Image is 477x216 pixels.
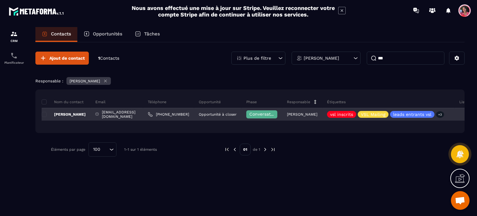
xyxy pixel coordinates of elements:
[199,99,221,104] p: Opportunité
[89,142,116,157] div: Search for option
[51,147,85,152] p: Éléments par page
[232,147,238,152] img: prev
[129,27,166,42] a: Tâches
[327,99,346,104] p: Étiquettes
[148,112,189,117] a: [PHONE_NUMBER]
[95,99,106,104] p: Email
[148,99,166,104] p: Téléphone
[91,146,102,153] span: 100
[224,147,230,152] img: prev
[35,52,89,65] button: Ajout de contact
[93,31,122,37] p: Opportunités
[35,79,63,83] p: Responsable :
[330,112,353,117] p: vsl inscrits
[9,6,65,17] img: logo
[287,99,310,104] p: Responsable
[2,25,26,47] a: formationformationCRM
[35,27,77,42] a: Contacts
[249,112,298,117] span: Conversation en cours
[304,56,339,60] p: [PERSON_NAME]
[451,191,470,210] div: Ouvrir le chat
[51,31,71,37] p: Contacts
[10,30,18,38] img: formation
[124,147,157,152] p: 1-1 sur 1 éléments
[262,147,268,152] img: next
[243,56,271,60] p: Plus de filtre
[102,146,108,153] input: Search for option
[393,112,431,117] p: leads entrants vsl
[199,112,237,117] p: Opportunité à closer
[131,5,335,18] h2: Nous avons effectué une mise à jour sur Stripe. Veuillez reconnecter votre compte Stripe afin de ...
[240,144,251,155] p: 01
[270,147,276,152] img: next
[253,147,260,152] p: de 1
[2,47,26,69] a: schedulerschedulerPlanificateur
[2,61,26,64] p: Planificateur
[2,39,26,43] p: CRM
[49,55,85,61] span: Ajout de contact
[100,56,119,61] span: Contacts
[77,27,129,42] a: Opportunités
[459,99,468,104] p: Liste
[42,99,84,104] p: Nom du contact
[361,112,385,117] p: VSL Mailing
[144,31,160,37] p: Tâches
[10,52,18,59] img: scheduler
[287,112,317,117] p: [PERSON_NAME]
[436,111,444,118] p: +3
[246,99,257,104] p: Phase
[70,79,100,83] p: [PERSON_NAME]
[98,55,119,61] p: 1
[42,112,86,117] p: [PERSON_NAME]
